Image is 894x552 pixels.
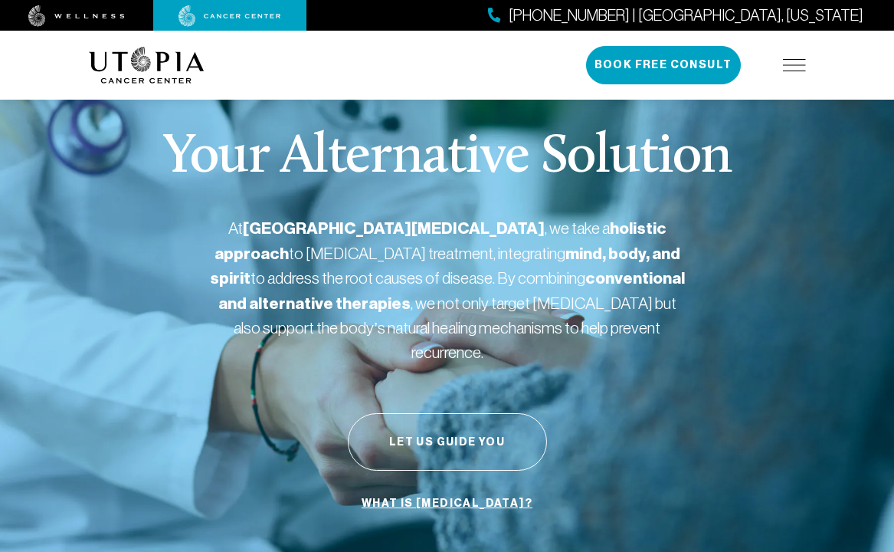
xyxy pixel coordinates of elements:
strong: conventional and alternative therapies [218,268,685,314]
p: At , we take a to [MEDICAL_DATA] treatment, integrating to address the root causes of disease. By... [210,216,685,364]
img: icon-hamburger [783,59,806,71]
img: logo [89,47,205,84]
a: [PHONE_NUMBER] | [GEOGRAPHIC_DATA], [US_STATE] [488,5,863,27]
button: Let Us Guide You [348,413,547,471]
strong: [GEOGRAPHIC_DATA][MEDICAL_DATA] [243,219,545,238]
a: What is [MEDICAL_DATA]? [358,489,536,518]
img: wellness [28,5,125,27]
strong: holistic approach [214,219,666,264]
img: cancer center [178,5,281,27]
span: [PHONE_NUMBER] | [GEOGRAPHIC_DATA], [US_STATE] [509,5,863,27]
p: Your Alternative Solution [162,130,732,186]
button: Book Free Consult [586,46,741,84]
